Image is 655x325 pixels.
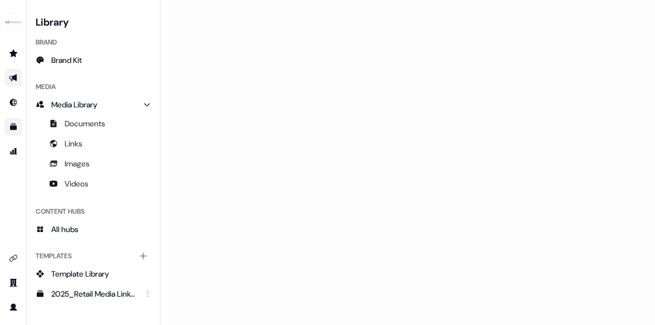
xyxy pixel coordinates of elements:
[31,203,155,220] div: Content Hubs
[31,220,155,238] a: All hubs
[4,118,22,136] a: Go to templates
[65,138,82,149] span: Links
[4,93,22,111] a: Go to Inbound
[51,268,109,279] span: Template Library
[4,274,22,292] a: Go to team
[31,51,155,69] a: Brand Kit
[65,158,90,169] span: Images
[4,298,22,316] a: Go to profile
[31,135,155,152] a: Links
[51,99,97,110] span: Media Library
[31,247,155,265] div: Templates
[31,96,155,114] a: Media Library
[31,175,155,193] a: Videos
[51,288,138,299] div: 2025_Retail Media LinkedIn Ad Templates_1080X1080
[65,178,89,189] span: Videos
[65,118,105,129] span: Documents
[4,249,22,267] a: Go to integrations
[31,13,155,29] h3: Library
[4,69,22,87] a: Go to outbound experience
[31,265,155,283] a: Template Library
[31,115,155,132] a: Documents
[51,224,79,235] span: All hubs
[4,142,22,160] a: Go to attribution
[31,285,155,303] a: 2025_Retail Media LinkedIn Ad Templates_1080X1080
[31,78,155,96] div: Media
[31,155,155,173] a: Images
[4,45,22,62] a: Go to prospects
[31,33,155,51] div: Brand
[51,55,82,66] span: Brand Kit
